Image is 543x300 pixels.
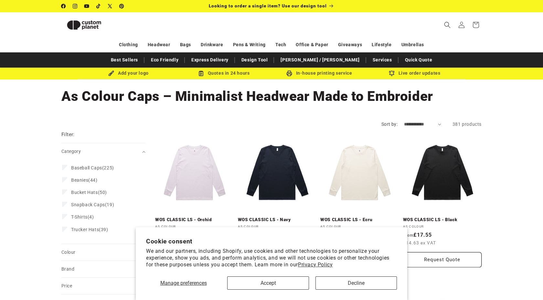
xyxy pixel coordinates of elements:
a: Eco Friendly [148,54,182,66]
iframe: Chat Widget [511,269,543,300]
img: Brush Icon [108,70,114,76]
p: We and our partners, including Shopify, use cookies and other technologies to personalize your ex... [146,248,397,268]
summary: Colour (0 selected) [61,244,145,261]
h2: Filter: [61,131,75,138]
img: Order Updates Icon [198,70,204,76]
a: Design Tool [238,54,271,66]
span: Brand [61,266,74,272]
span: T-Shirts [71,214,88,220]
a: Custom Planet [59,12,129,37]
span: (44) [71,177,98,183]
a: [PERSON_NAME] / [PERSON_NAME] [277,54,363,66]
a: WOS CLASSIC LS - Ecru [320,217,399,223]
span: Baseball Caps [71,165,102,170]
span: Price [61,283,72,288]
a: Quick Quote [402,54,436,66]
a: Giveaways [338,39,362,50]
span: Category [61,149,81,154]
span: Colour [61,250,75,255]
span: Trucker Hats [71,227,99,232]
button: Accept [227,276,309,290]
div: Quotes in 24 hours [176,69,271,77]
: Request Quote [403,252,482,267]
a: Clothing [119,39,138,50]
a: WOS CLASSIC LS - Black [403,217,482,223]
summary: Brand (0 selected) [61,261,145,277]
img: Custom Planet [61,15,107,35]
span: Beanies [71,177,88,183]
div: In-house printing service [271,69,367,77]
h1: As Colour Caps – Minimalist Headwear Made to Embroider [61,88,482,105]
span: Bucket Hats [71,190,98,195]
img: In-house printing [286,70,292,76]
img: Order updates [389,70,395,76]
a: Headwear [148,39,170,50]
a: Bags [180,39,191,50]
a: Pens & Writing [233,39,266,50]
a: Office & Paper [296,39,328,50]
span: (50) [71,189,107,195]
a: Drinkware [201,39,223,50]
a: Lifestyle [372,39,391,50]
span: Snapback Caps [71,202,105,207]
span: Manage preferences [160,280,207,286]
a: Best Sellers [108,54,141,66]
span: (4) [71,214,94,220]
a: WOS CLASSIC LS - Orchid [155,217,234,223]
h2: Cookie consent [146,238,397,245]
a: Privacy Policy [298,262,333,268]
a: Tech [275,39,286,50]
button: Manage preferences [146,276,221,290]
summary: Category (0 selected) [61,143,145,160]
summary: Price [61,278,145,294]
summary: Search [440,18,454,32]
span: (39) [71,227,108,232]
a: Umbrellas [401,39,424,50]
a: Services [369,54,395,66]
a: Express Delivery [188,54,232,66]
button: Decline [315,276,397,290]
label: Sort by: [381,122,398,127]
a: WOS CLASSIC LS - Navy [238,217,317,223]
span: (19) [71,202,114,208]
span: Looking to order a single item? Use our design tool [209,3,327,8]
div: Live order updates [367,69,462,77]
div: Add your logo [81,69,176,77]
span: (225) [71,165,114,171]
span: 381 products [452,122,482,127]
